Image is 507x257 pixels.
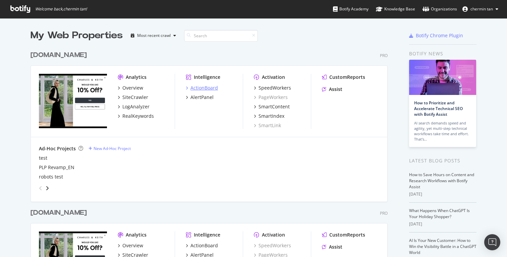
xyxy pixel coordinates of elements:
[333,6,369,12] div: Botify Academy
[190,94,214,101] div: AlertPanel
[45,185,50,192] div: angle-right
[39,173,63,180] a: robots test
[118,103,150,110] a: LogAnalyzer
[409,191,476,197] div: [DATE]
[376,6,415,12] div: Knowledge Base
[409,32,463,39] a: Botify Chrome Plugin
[122,103,150,110] div: LogAnalyzer
[414,100,463,117] a: How to Prioritize and Accelerate Technical SEO with Botify Assist
[31,208,90,218] a: [DOMAIN_NAME]
[122,85,143,91] div: Overview
[254,85,291,91] a: SpeedWorkers
[416,32,463,39] div: Botify Chrome Plugin
[35,6,87,12] span: Welcome back, chermin tan !
[409,221,476,227] div: [DATE]
[122,242,143,249] div: Overview
[194,74,220,81] div: Intelligence
[409,208,470,219] a: What Happens When ChatGPT Is Your Holiday Shopper?
[329,232,365,238] div: CustomReports
[409,238,476,255] a: AI Is Your New Customer: How to Win the Visibility Battle in a ChatGPT World
[380,53,388,58] div: Pro
[94,146,131,151] div: New Ad-Hoc Project
[118,242,143,249] a: Overview
[39,74,107,128] img: www.charleskeith.com
[259,103,290,110] div: SmartContent
[89,146,131,151] a: New Ad-Hoc Project
[329,74,365,81] div: CustomReports
[122,113,154,119] div: RealKeywords
[259,85,291,91] div: SpeedWorkers
[31,208,87,218] div: [DOMAIN_NAME]
[322,244,342,250] a: Assist
[128,30,179,41] button: Most recent crawl
[39,164,74,171] a: PLP Revamp_EN
[409,60,476,95] img: How to Prioritize and Accelerate Technical SEO with Botify Assist
[39,145,76,152] div: Ad-Hoc Projects
[254,242,291,249] a: SpeedWorkers
[118,113,154,119] a: RealKeywords
[118,94,148,101] a: SiteCrawler
[254,103,290,110] a: SmartContent
[190,85,218,91] div: ActionBoard
[186,242,218,249] a: ActionBoard
[262,74,285,81] div: Activation
[31,50,90,60] a: [DOMAIN_NAME]
[262,232,285,238] div: Activation
[322,86,342,93] a: Assist
[190,242,218,249] div: ActionBoard
[322,74,365,81] a: CustomReports
[126,232,147,238] div: Analytics
[194,232,220,238] div: Intelligence
[259,113,284,119] div: SmartIndex
[254,113,284,119] a: SmartIndex
[422,6,457,12] div: Organizations
[409,50,476,57] div: Botify news
[118,85,143,91] a: Overview
[322,232,365,238] a: CustomReports
[409,157,476,164] div: Latest Blog Posts
[329,244,342,250] div: Assist
[39,155,47,161] a: test
[414,120,471,142] div: AI search demands speed and agility, yet multi-step technical workflows take time and effort. Tha...
[254,94,288,101] a: PageWorkers
[457,4,504,14] button: chermin tan
[470,6,493,12] span: chermin tan
[31,29,123,42] div: My Web Properties
[380,210,388,216] div: Pro
[184,30,258,42] input: Search
[409,172,474,190] a: How to Save Hours on Content and Research Workflows with Botify Assist
[186,85,218,91] a: ActionBoard
[31,50,87,60] div: [DOMAIN_NAME]
[484,234,500,250] div: Open Intercom Messenger
[329,86,342,93] div: Assist
[254,122,281,129] a: SmartLink
[137,34,171,38] div: Most recent crawl
[36,183,45,194] div: angle-left
[126,74,147,81] div: Analytics
[186,94,214,101] a: AlertPanel
[122,94,148,101] div: SiteCrawler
